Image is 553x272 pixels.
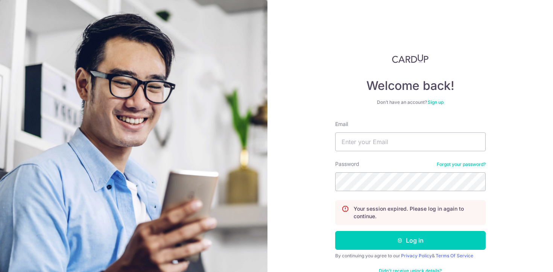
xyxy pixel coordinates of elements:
[335,253,486,259] div: By continuing you agree to our &
[335,78,486,93] h4: Welcome back!
[392,54,429,63] img: CardUp Logo
[335,99,486,105] div: Don’t have an account?
[335,231,486,250] button: Log in
[436,253,473,258] a: Terms Of Service
[401,253,432,258] a: Privacy Policy
[335,160,359,168] label: Password
[428,99,444,105] a: Sign up
[335,132,486,151] input: Enter your Email
[335,120,348,128] label: Email
[354,205,479,220] p: Your session expired. Please log in again to continue.
[437,161,486,167] a: Forgot your password?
